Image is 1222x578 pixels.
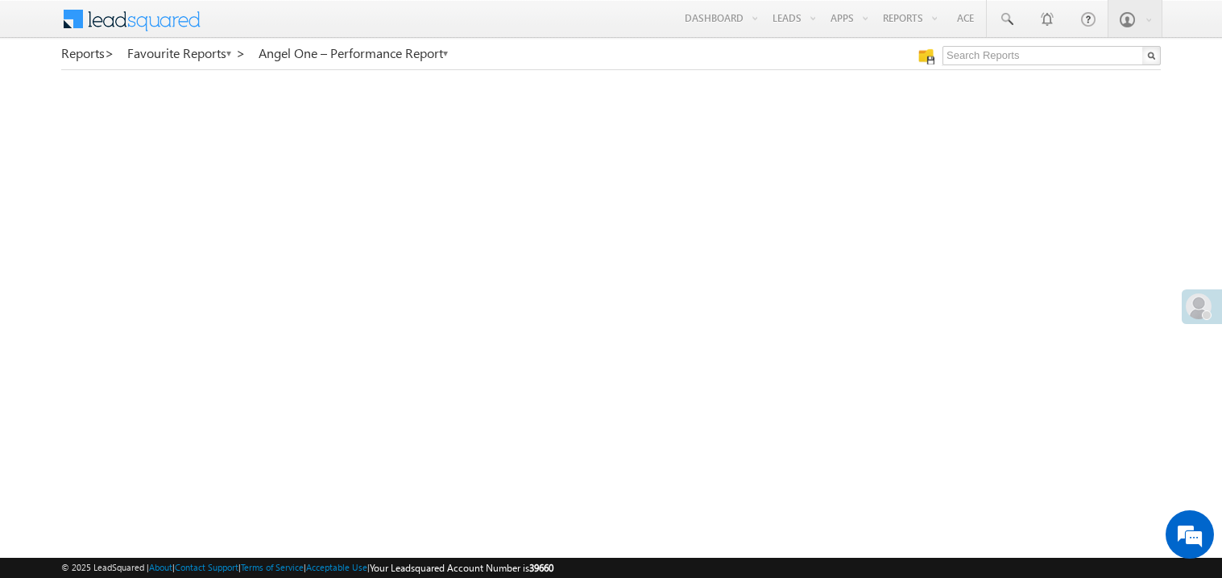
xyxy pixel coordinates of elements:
[149,562,172,572] a: About
[127,46,246,60] a: Favourite Reports >
[236,44,246,62] span: >
[61,560,553,576] span: © 2025 LeadSquared | | | | |
[529,562,553,574] span: 39660
[175,562,238,572] a: Contact Support
[105,44,114,62] span: >
[241,562,304,572] a: Terms of Service
[61,46,114,60] a: Reports>
[306,562,367,572] a: Acceptable Use
[370,562,553,574] span: Your Leadsquared Account Number is
[259,46,449,60] a: Angel One – Performance Report
[942,46,1161,65] input: Search Reports
[918,48,934,64] img: Manage all your saved reports!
